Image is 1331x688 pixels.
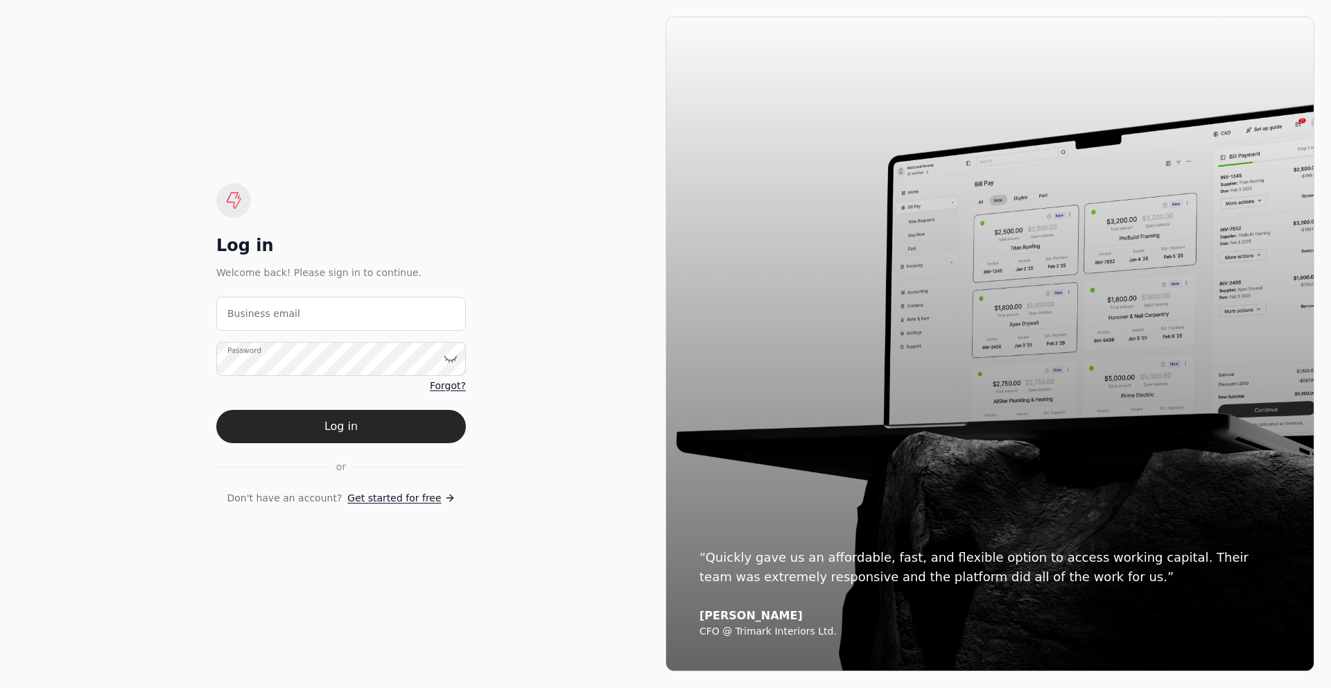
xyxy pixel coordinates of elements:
[227,491,342,506] span: Don't have an account?
[699,548,1280,587] div: “Quickly gave us an affordable, fast, and flexible option to access working capital. Their team w...
[227,345,261,356] label: Password
[699,609,1280,623] div: [PERSON_NAME]
[216,410,466,443] button: Log in
[347,491,455,506] a: Get started for free
[227,307,300,321] label: Business email
[216,234,466,257] div: Log in
[347,491,441,506] span: Get started for free
[216,265,466,280] div: Welcome back! Please sign in to continue.
[430,379,466,393] a: Forgot?
[699,626,1280,638] div: CFO @ Trimark Interiors Ltd.
[336,460,346,474] span: or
